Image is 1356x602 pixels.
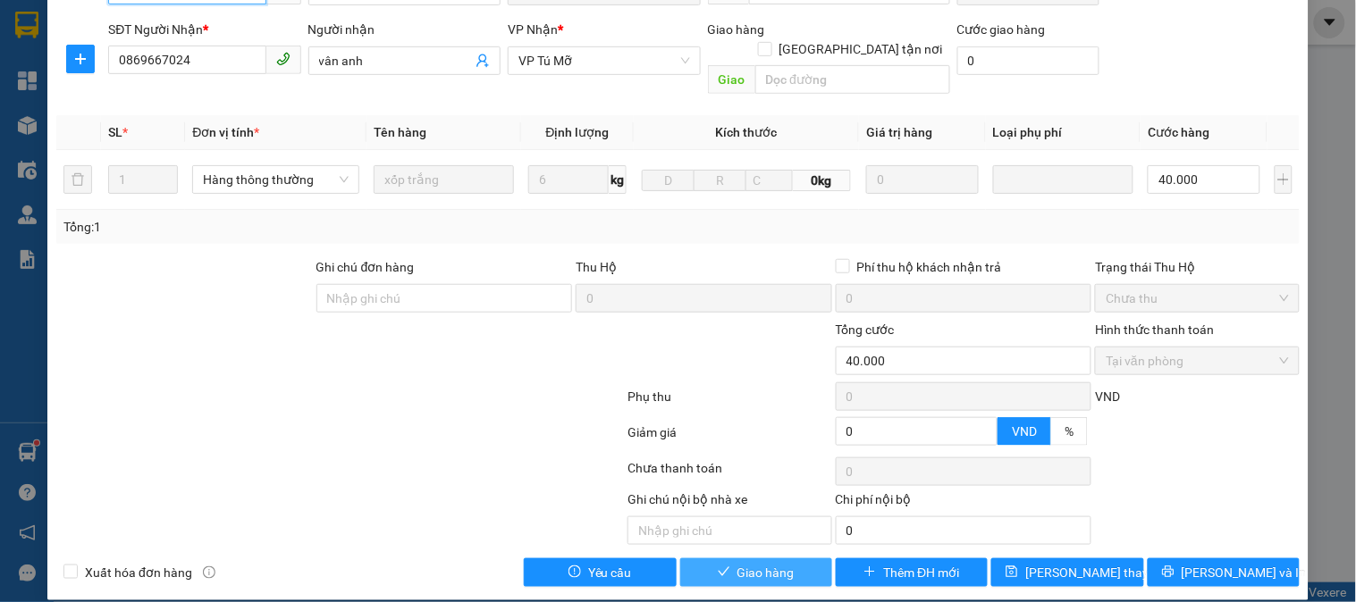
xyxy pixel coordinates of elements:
[708,22,765,37] span: Giao hàng
[836,558,988,587] button: plusThêm ĐH mới
[716,125,778,139] span: Kích thước
[576,260,617,274] span: Thu Hộ
[1148,125,1209,139] span: Cước hàng
[518,47,689,74] span: VP Tú Mỡ
[546,125,610,139] span: Định lượng
[627,516,831,545] input: Nhập ghi chú
[19,28,103,112] img: logo
[836,489,1092,516] div: Chi phí nội bộ
[374,125,426,139] span: Tên hàng
[203,566,215,579] span: info-circle
[192,125,259,139] span: Đơn vị tính
[1006,565,1018,580] span: save
[1106,347,1288,374] span: Tại văn phòng
[179,92,337,109] strong: : [DOMAIN_NAME]
[108,20,300,39] div: SĐT Người Nhận
[866,165,979,194] input: 0
[508,22,558,37] span: VP Nhận
[1095,257,1299,277] div: Trạng thái Thu Hộ
[199,75,316,88] strong: Hotline : 0889 23 23 23
[745,170,793,191] input: C
[1025,563,1168,582] span: [PERSON_NAME] thay đổi
[1065,424,1074,439] span: %
[63,217,525,237] div: Tổng: 1
[642,170,695,191] input: D
[1275,165,1293,194] button: plus
[1095,389,1120,404] span: VND
[718,565,730,580] span: check
[179,95,221,108] span: Website
[108,125,122,139] span: SL
[276,52,291,66] span: phone
[78,563,199,582] span: Xuất hóa đơn hàng
[866,125,932,139] span: Giá trị hàng
[793,170,851,191] span: 0kg
[1095,322,1214,337] label: Hình thức thanh toán
[308,20,501,39] div: Người nhận
[991,558,1143,587] button: save[PERSON_NAME] thay đổi
[850,257,1009,277] span: Phí thu hộ khách nhận trả
[476,54,490,68] span: user-add
[627,489,831,516] div: Ghi chú nội bộ nhà xe
[185,53,330,71] strong: PHIẾU GỬI HÀNG
[1012,424,1037,439] span: VND
[986,115,1141,150] th: Loại phụ phí
[136,30,379,49] strong: CÔNG TY TNHH VĨNH QUANG
[67,52,94,66] span: plus
[1162,565,1175,580] span: printer
[524,558,676,587] button: exclamation-circleYêu cầu
[755,65,950,94] input: Dọc đường
[626,422,833,454] div: Giảm giá
[694,170,746,191] input: R
[374,165,514,194] input: VD: Bàn, Ghế
[63,165,92,194] button: delete
[316,260,415,274] label: Ghi chú đơn hàng
[680,558,832,587] button: checkGiao hàng
[203,166,348,193] span: Hàng thông thường
[883,563,959,582] span: Thêm ĐH mới
[1182,563,1307,582] span: [PERSON_NAME] và In
[626,387,833,418] div: Phụ thu
[588,563,632,582] span: Yêu cầu
[957,22,1046,37] label: Cước giao hàng
[1106,285,1288,312] span: Chưa thu
[1148,558,1300,587] button: printer[PERSON_NAME] và In
[957,46,1100,75] input: Cước giao hàng
[569,565,581,580] span: exclamation-circle
[708,65,755,94] span: Giao
[863,565,876,580] span: plus
[316,284,573,313] input: Ghi chú đơn hàng
[772,39,950,59] span: [GEOGRAPHIC_DATA] tận nơi
[66,45,95,73] button: plus
[626,458,833,489] div: Chưa thanh toán
[737,563,795,582] span: Giao hàng
[836,322,895,337] span: Tổng cước
[609,165,627,194] span: kg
